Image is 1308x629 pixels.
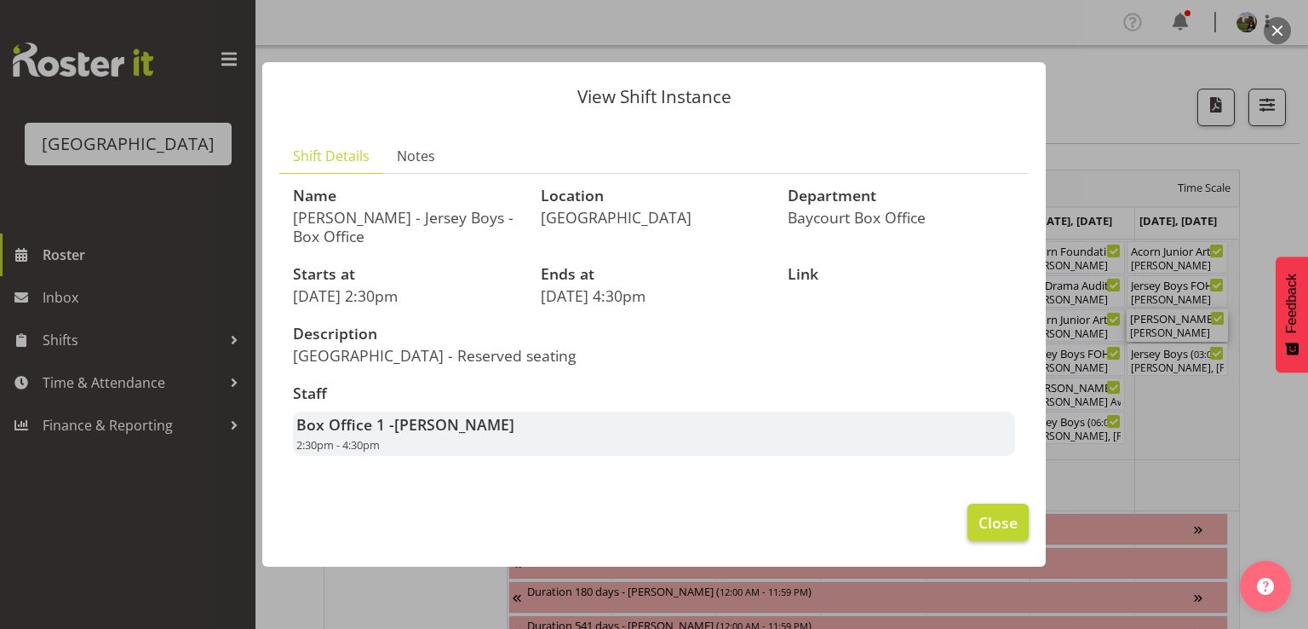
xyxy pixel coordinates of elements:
[1284,274,1299,333] span: Feedback
[1257,578,1274,595] img: help-xxl-2.png
[788,188,1015,205] h3: Department
[394,414,514,435] span: [PERSON_NAME]
[293,286,520,305] p: [DATE] 2:30pm
[296,414,514,435] strong: Box Office 1 -
[293,266,520,283] h3: Starts at
[541,286,768,305] p: [DATE] 4:30pm
[293,326,644,343] h3: Description
[279,88,1029,106] p: View Shift Instance
[293,385,1015,402] h3: Staff
[397,146,435,166] span: Notes
[541,208,768,227] p: [GEOGRAPHIC_DATA]
[293,346,644,365] p: [GEOGRAPHIC_DATA] - Reserved seating
[293,146,370,166] span: Shift Details
[296,437,380,453] span: 2:30pm - 4:30pm
[541,266,768,283] h3: Ends at
[788,208,1015,227] p: Baycourt Box Office
[967,504,1029,541] button: Close
[293,188,520,205] h3: Name
[541,188,768,205] h3: Location
[1276,257,1308,372] button: Feedback - Show survey
[293,208,520,245] p: [PERSON_NAME] - Jersey Boys - Box Office
[788,266,1015,283] h3: Link
[978,511,1018,534] span: Close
